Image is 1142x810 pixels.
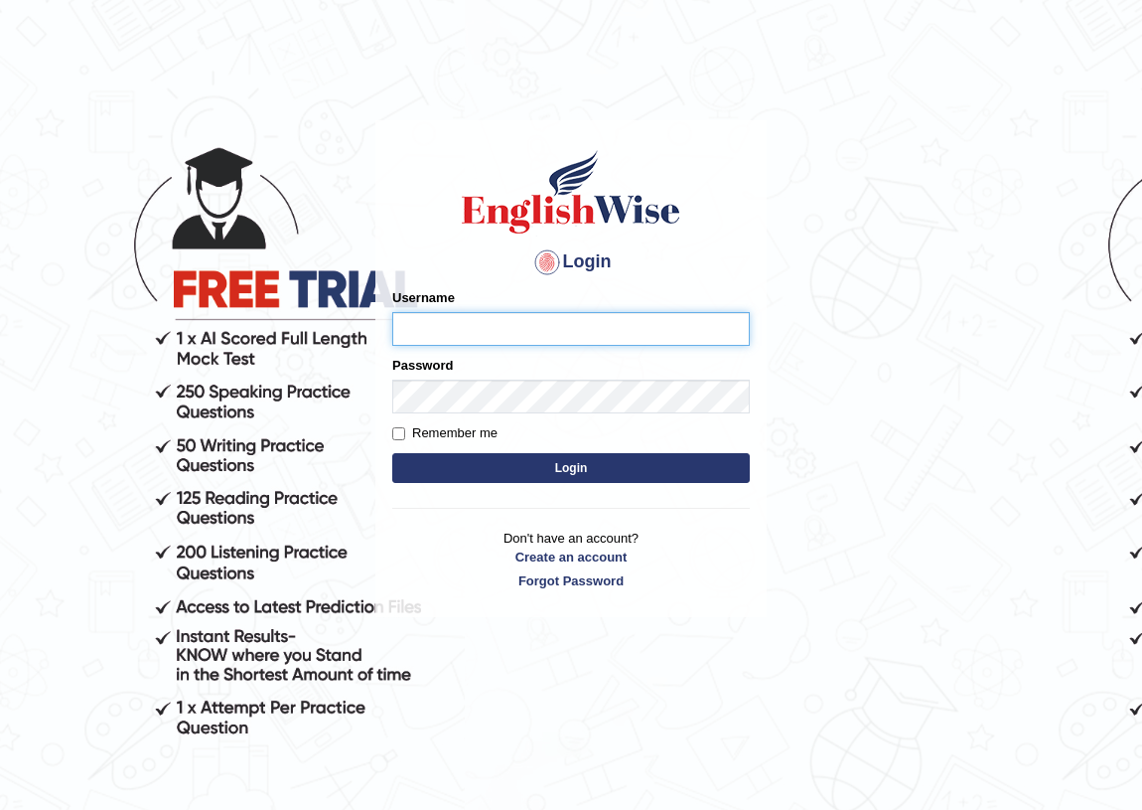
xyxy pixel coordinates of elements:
[392,571,750,590] a: Forgot Password
[392,529,750,590] p: Don't have an account?
[392,288,455,307] label: Username
[392,548,750,567] a: Create an account
[392,356,453,375] label: Password
[392,423,498,443] label: Remember me
[392,246,750,278] h4: Login
[392,453,750,483] button: Login
[392,427,405,440] input: Remember me
[458,147,684,237] img: Logo of English Wise sign in for intelligent practice with AI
